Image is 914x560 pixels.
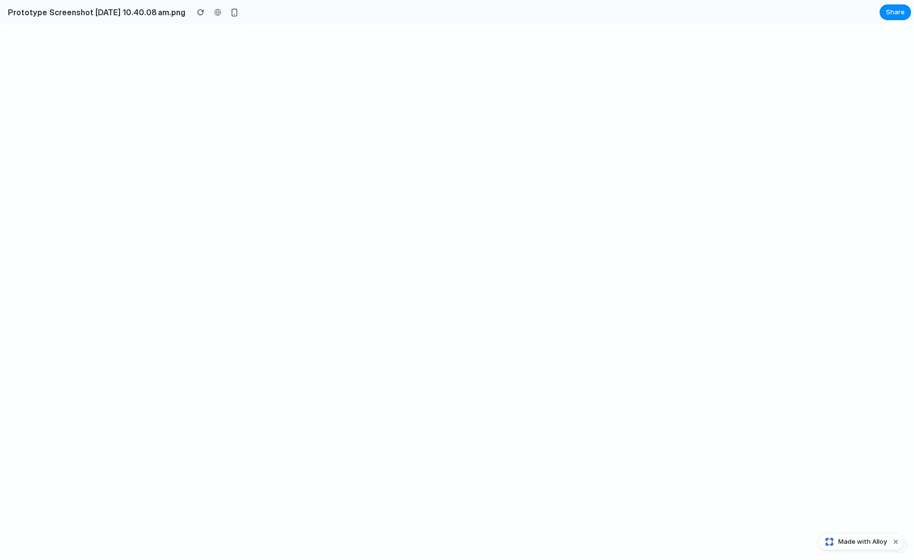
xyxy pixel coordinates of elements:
button: Dismiss watermark [890,536,902,548]
h2: Prototype Screenshot [DATE] 10.40.08 am.png [4,6,185,18]
span: Made with Alloy [838,537,887,547]
button: Share [880,4,911,20]
a: Made with Alloy [819,537,888,547]
span: Share [886,7,905,17]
